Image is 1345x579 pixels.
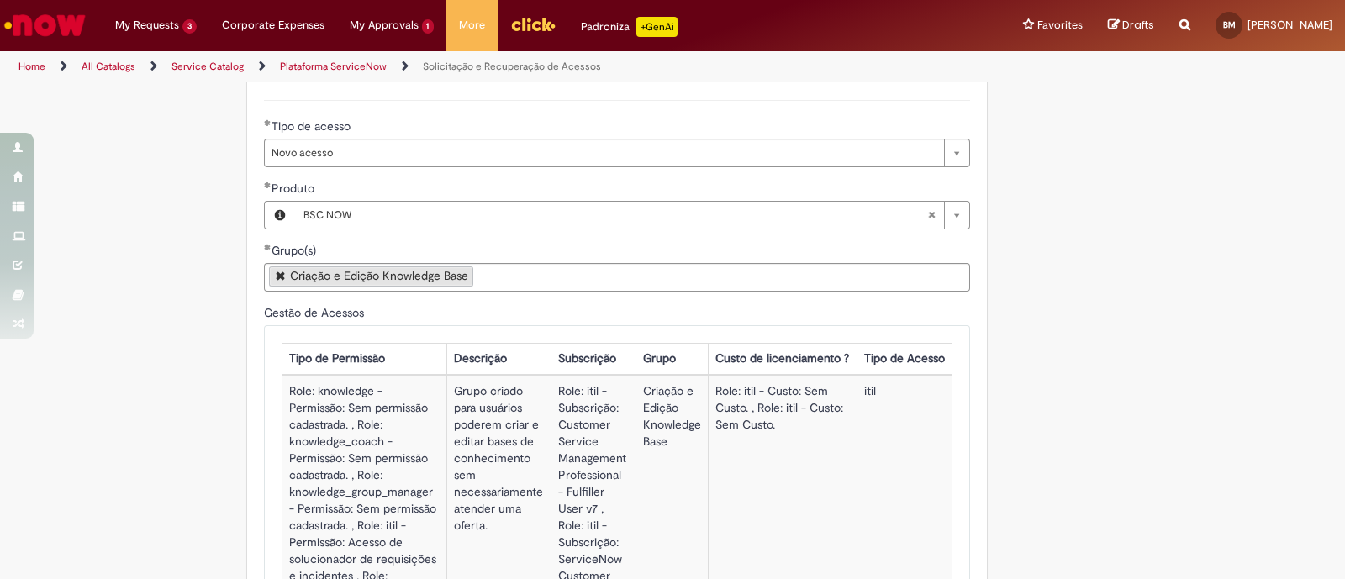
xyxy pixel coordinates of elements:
[272,118,354,134] span: Tipo de acesso
[636,343,709,374] th: Grupo
[13,51,884,82] ul: Page breadcrumbs
[459,17,485,34] span: More
[581,17,678,37] div: Padroniza
[280,60,387,73] a: Plataforma ServiceNow
[282,343,446,374] th: Tipo de Permissão
[423,60,601,73] a: Solicitação e Recuperação de Acessos
[919,202,944,229] abbr: Clear field Produto
[636,17,678,37] p: +GenAi
[264,244,272,250] span: Required Filled
[265,202,295,229] button: Produto, Preview this record BSC NOW
[1223,19,1236,30] span: BM
[709,343,857,374] th: Custo de licenciamento ?
[264,119,272,126] span: Required Filled
[350,17,419,34] span: My Approvals
[171,60,244,73] a: Service Catalog
[18,60,45,73] a: Home
[446,343,551,374] th: Descrição
[1037,17,1083,34] span: Favorites
[290,270,468,282] div: Criação e Edição Knowledge Base
[510,12,556,37] img: click_logo_yellow_360x200.png
[295,202,969,229] a: BSC NOWClear field Produto
[222,17,324,34] span: Corporate Expenses
[264,305,367,320] span: Read only - Gestão de Acessos
[1122,17,1154,33] span: Drafts
[264,182,272,188] span: Required Filled
[115,17,179,34] span: My Requests
[857,343,952,374] th: Tipo de Acesso
[264,67,354,82] label: Form Information
[422,19,435,34] span: 1
[303,202,927,229] span: BSC NOW
[272,243,319,258] span: Grupo(s)
[551,343,636,374] th: Subscrição
[182,19,197,34] span: 3
[272,139,936,166] span: Novo acesso
[276,270,286,281] a: Remove Criação e Edição Knowledge Base from Grupo(s)
[272,181,318,196] span: Produto
[82,60,135,73] a: All Catalogs
[1108,18,1154,34] a: Drafts
[2,8,88,42] img: ServiceNow
[264,304,367,321] label: Read only - Gestão de Acessos
[1247,18,1332,32] span: [PERSON_NAME]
